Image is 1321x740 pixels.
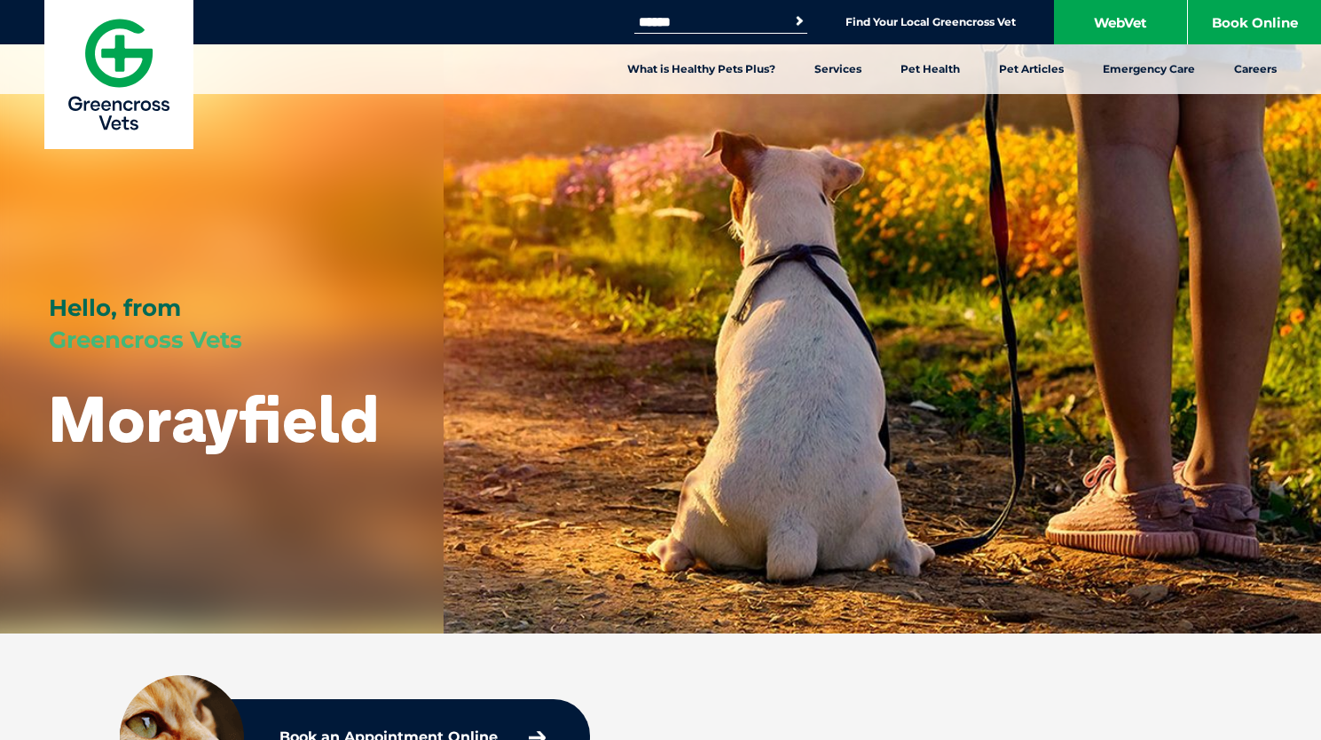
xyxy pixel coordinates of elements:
a: Careers [1215,44,1296,94]
span: Greencross Vets [49,326,242,354]
a: Pet Health [881,44,979,94]
a: Find Your Local Greencross Vet [845,15,1016,29]
h1: Morayfield [49,383,379,453]
a: Pet Articles [979,44,1083,94]
span: Hello, from [49,294,181,322]
a: Emergency Care [1083,44,1215,94]
a: What is Healthy Pets Plus? [608,44,795,94]
a: Services [795,44,881,94]
button: Search [790,12,808,30]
